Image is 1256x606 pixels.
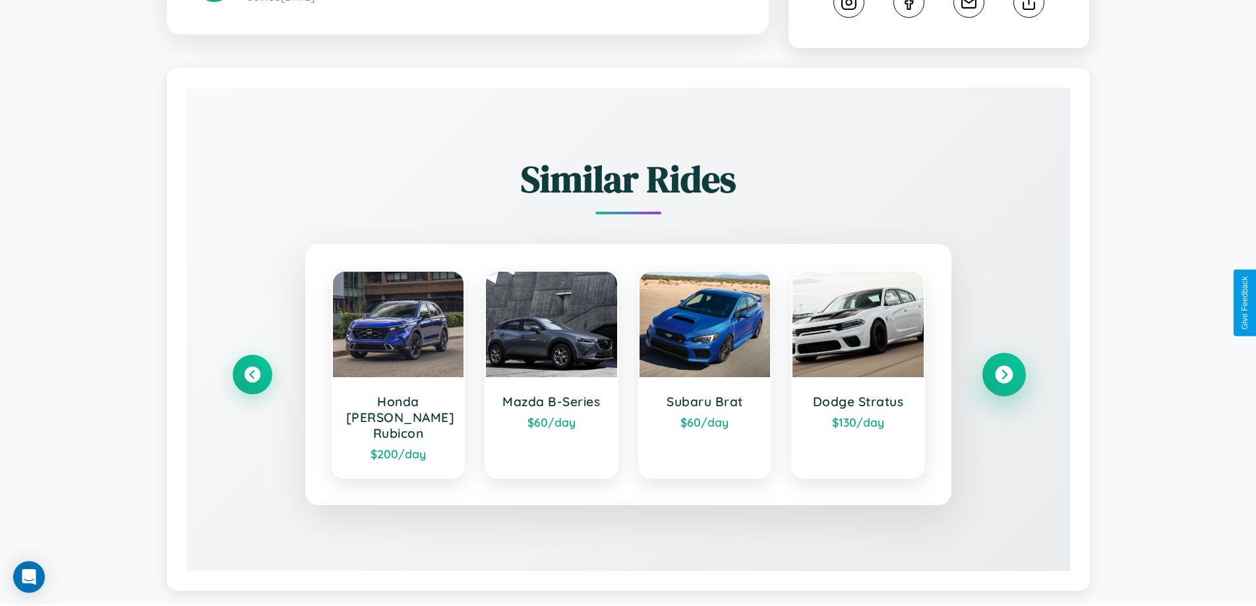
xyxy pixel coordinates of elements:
[332,270,465,479] a: Honda [PERSON_NAME] Rubicon$200/day
[806,394,911,409] h3: Dodge Stratus
[499,394,604,409] h3: Mazda B-Series
[13,561,45,593] div: Open Intercom Messenger
[1240,276,1249,330] div: Give Feedback
[806,415,911,429] div: $ 130 /day
[653,394,758,409] h3: Subaru Brat
[346,446,451,461] div: $ 200 /day
[791,270,925,479] a: Dodge Stratus$130/day
[346,394,451,441] h3: Honda [PERSON_NAME] Rubicon
[653,415,758,429] div: $ 60 /day
[233,154,1024,204] h2: Similar Rides
[499,415,604,429] div: $ 60 /day
[485,270,618,479] a: Mazda B-Series$60/day
[638,270,772,479] a: Subaru Brat$60/day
